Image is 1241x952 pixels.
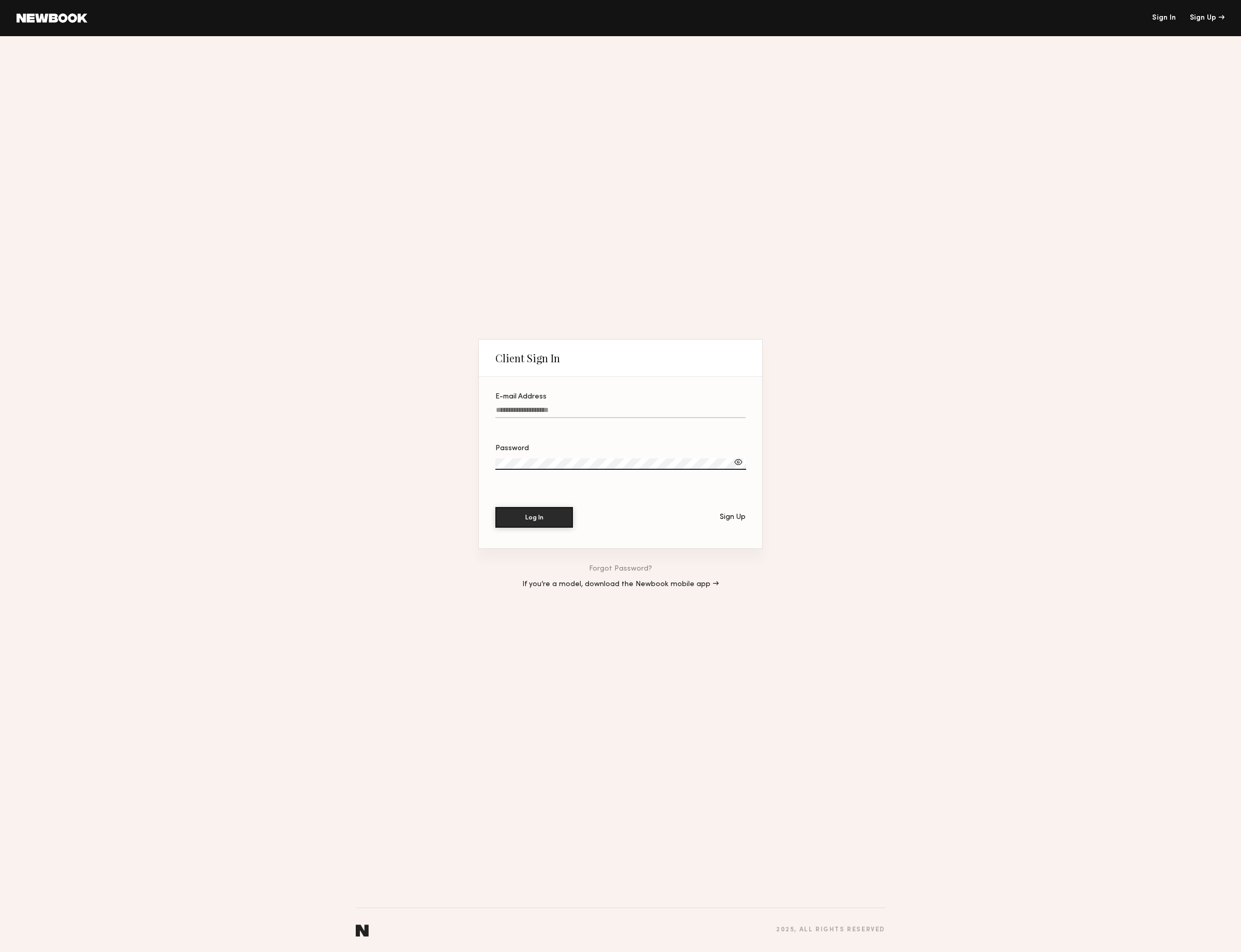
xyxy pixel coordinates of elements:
[720,514,746,521] div: Sign Up
[589,565,652,573] a: Forgot Password?
[495,352,560,364] div: Client Sign In
[495,406,746,418] input: E-mail Address
[522,581,719,588] a: If you’re a model, download the Newbook mobile app →
[495,393,746,401] div: E-mail Address
[1190,14,1224,22] div: Sign Up
[776,927,885,933] div: 2025 , all rights reserved
[495,445,746,452] div: Password
[1152,14,1176,22] a: Sign In
[495,507,573,528] button: Log In
[495,458,746,470] input: Password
